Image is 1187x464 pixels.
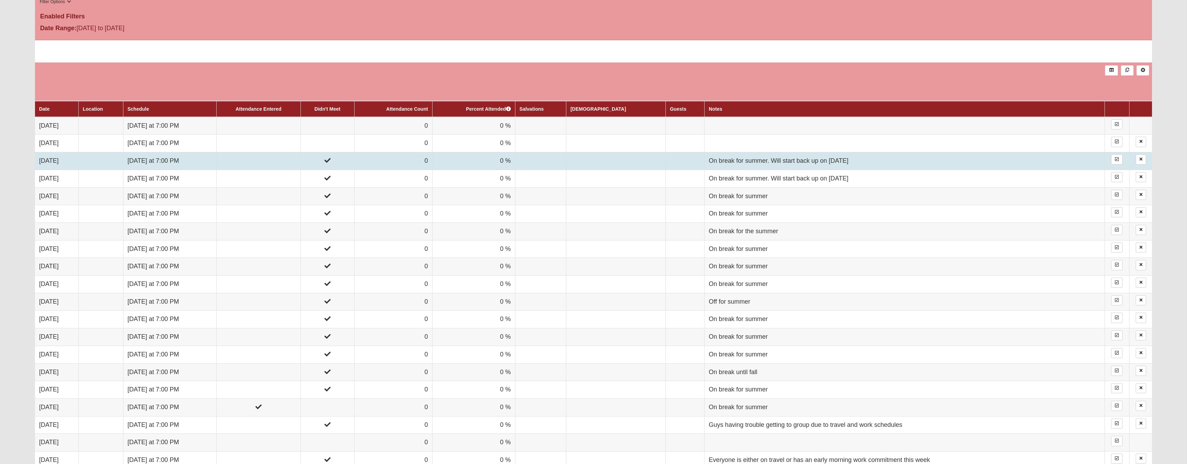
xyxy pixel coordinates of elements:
a: Schedule [128,106,149,112]
a: Percent Attended [466,106,510,112]
td: 0 % [432,258,515,276]
th: Salvations [515,101,566,117]
td: 0 % [432,434,515,452]
td: 0 % [432,152,515,170]
a: Enter Attendance [1111,419,1123,429]
td: [DATE] at 7:00 PM [123,293,216,311]
a: Delete [1136,401,1146,411]
td: On break for summer [705,346,1105,363]
a: Didn't Meet [314,106,340,112]
td: [DATE] [35,240,79,258]
td: [DATE] [35,187,79,205]
td: 0 [354,293,432,311]
a: Enter Attendance [1111,243,1123,253]
a: Enter Attendance [1111,137,1123,147]
td: 0 % [432,276,515,293]
td: [DATE] [35,416,79,434]
td: [DATE] [35,398,79,416]
td: On break for summer. Will start back up on [DATE] [705,152,1105,170]
a: Delete [1136,225,1146,235]
a: Delete [1136,260,1146,270]
td: 0 % [432,135,515,152]
td: [DATE] at 7:00 PM [123,346,216,363]
td: 0 [354,311,432,328]
a: Merge Records into Merge Template [1121,65,1134,75]
td: 0 [354,240,432,258]
td: 0 [354,222,432,240]
td: [DATE] [35,293,79,311]
td: [DATE] at 7:00 PM [123,328,216,346]
a: Delete [1136,154,1146,164]
a: Delete [1136,243,1146,253]
td: 0 [354,346,432,363]
td: On break for summer [705,398,1105,416]
a: Delete [1136,366,1146,376]
td: 0 % [432,346,515,363]
label: Date Range: [40,24,77,33]
td: On break for the summer [705,222,1105,240]
td: 0 [354,398,432,416]
a: Enter Attendance [1111,207,1123,217]
a: Attendance Entered [236,106,281,112]
a: Delete [1136,207,1146,217]
td: 0 [354,170,432,187]
a: Export to Excel [1105,65,1118,75]
td: On break for summer. Will start back up on [DATE] [705,170,1105,187]
td: 0 [354,205,432,223]
a: Enter Attendance [1111,172,1123,182]
td: 0 % [432,222,515,240]
a: Date [39,106,50,112]
a: Enter Attendance [1111,278,1123,288]
h4: Enabled Filters [40,13,1147,20]
td: 0 % [432,398,515,416]
td: 0 % [432,328,515,346]
a: Delete [1136,172,1146,182]
td: 0 [354,328,432,346]
td: Off for summer [705,293,1105,311]
td: On break for summer [705,328,1105,346]
td: [DATE] [35,117,79,135]
a: Enter Attendance [1111,119,1123,129]
td: 0 [354,258,432,276]
td: On break for summer [705,205,1105,223]
td: [DATE] at 7:00 PM [123,434,216,452]
a: Alt+N [1136,65,1149,75]
td: [DATE] [35,328,79,346]
td: 0 % [432,293,515,311]
a: Delete [1136,295,1146,305]
td: 0 [354,434,432,452]
td: [DATE] [35,276,79,293]
a: Enter Attendance [1111,330,1123,340]
td: [DATE] at 7:00 PM [123,170,216,187]
td: [DATE] at 7:00 PM [123,222,216,240]
a: Delete [1136,137,1146,147]
a: Notes [709,106,722,112]
td: On break for summer [705,276,1105,293]
td: [DATE] [35,222,79,240]
td: 0 [354,276,432,293]
td: [DATE] at 7:00 PM [123,416,216,434]
td: 0 % [432,117,515,135]
td: 0 [354,187,432,205]
td: [DATE] at 7:00 PM [123,205,216,223]
td: [DATE] at 7:00 PM [123,258,216,276]
td: [DATE] at 7:00 PM [123,311,216,328]
th: [DEMOGRAPHIC_DATA] [566,101,665,117]
td: [DATE] [35,381,79,399]
a: Delete [1136,330,1146,340]
td: On break for summer [705,381,1105,399]
td: On break for summer [705,311,1105,328]
td: [DATE] at 7:00 PM [123,152,216,170]
td: [DATE] [35,170,79,187]
a: Enter Attendance [1111,383,1123,393]
td: [DATE] [35,434,79,452]
td: 0 % [432,170,515,187]
td: On break for summer [705,258,1105,276]
th: Guests [665,101,704,117]
td: [DATE] at 7:00 PM [123,240,216,258]
a: Enter Attendance [1111,295,1123,305]
td: On break for summer [705,187,1105,205]
td: [DATE] at 7:00 PM [123,276,216,293]
a: Enter Attendance [1111,260,1123,270]
a: Delete [1136,190,1146,200]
